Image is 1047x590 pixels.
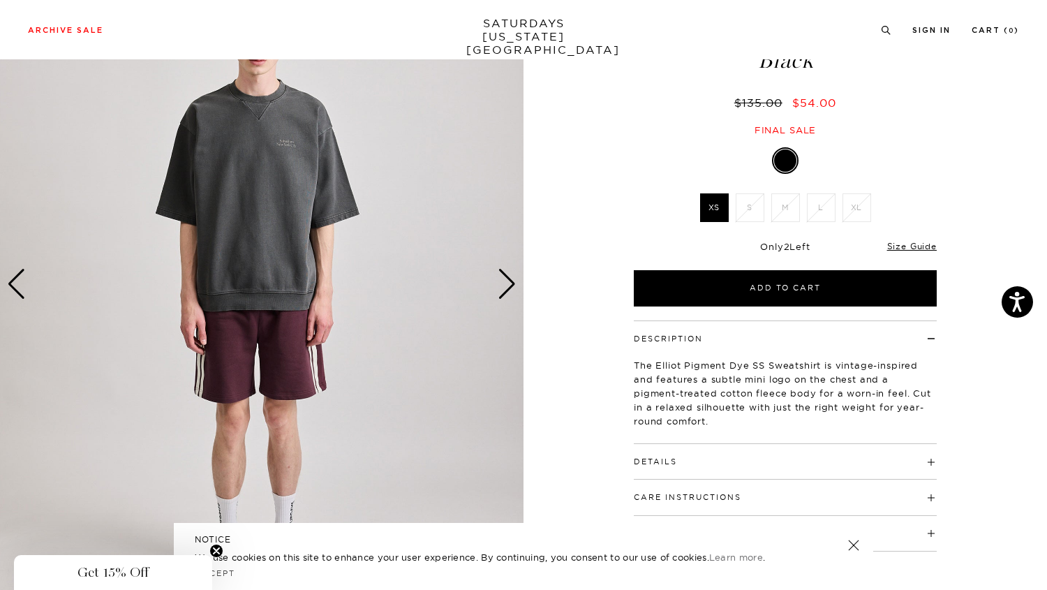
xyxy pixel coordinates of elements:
[887,241,937,251] a: Size Guide
[734,96,788,110] del: $135.00
[632,124,939,136] div: Final sale
[28,27,103,34] a: Archive Sale
[77,564,149,581] span: Get 15% Off
[195,550,803,564] p: We use cookies on this site to enhance your user experience. By continuing, you consent to our us...
[209,544,223,558] button: Close teaser
[634,241,937,253] div: Only Left
[632,49,939,72] span: Black
[784,241,790,252] span: 2
[1009,28,1014,34] small: 0
[14,555,212,590] div: Get 15% OffClose teaser
[709,552,763,563] a: Learn more
[634,458,677,466] button: Details
[912,27,951,34] a: Sign In
[195,568,235,578] a: Accept
[634,270,937,307] button: Add to Cart
[498,269,517,300] div: Next slide
[700,193,729,222] label: XS
[792,96,836,110] span: $54.00
[972,27,1019,34] a: Cart (0)
[466,17,581,57] a: SATURDAYS[US_STATE][GEOGRAPHIC_DATA]
[634,494,741,501] button: Care Instructions
[634,335,703,343] button: Description
[7,269,26,300] div: Previous slide
[195,533,852,546] h5: NOTICE
[634,358,937,428] p: The Elliot Pigment Dye SS Sweatshirt is vintage-inspired and features a subtle mini logo on the c...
